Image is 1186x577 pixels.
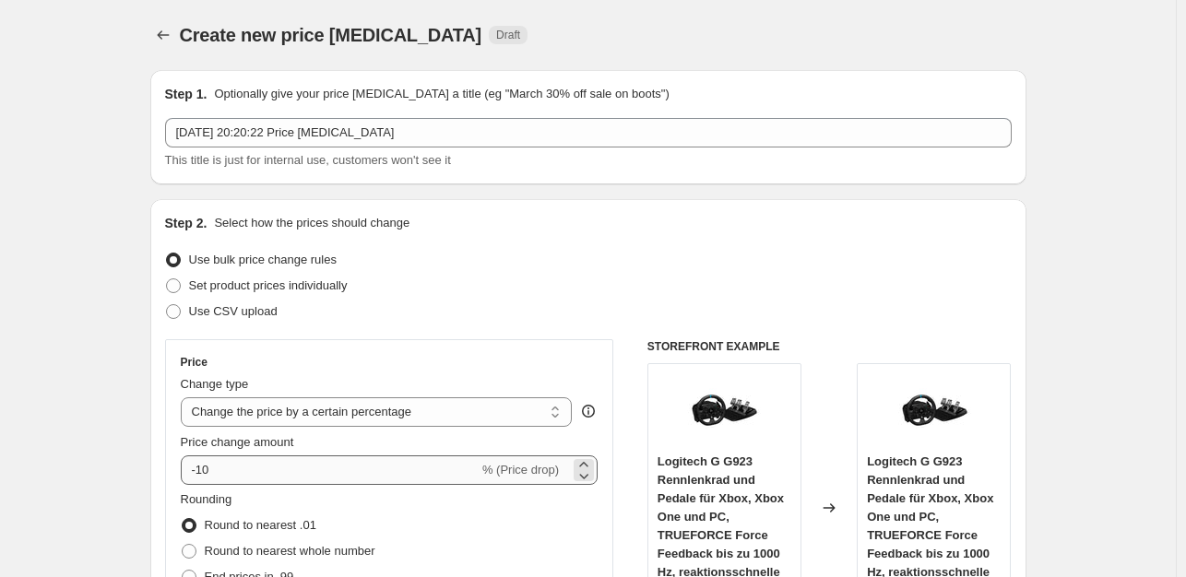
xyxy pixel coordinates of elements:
img: 610_WcO6XDL_80x.jpg [897,373,971,447]
span: Set product prices individually [189,278,348,292]
span: Create new price [MEDICAL_DATA] [180,25,482,45]
h3: Price [181,355,208,370]
span: % (Price drop) [482,463,559,477]
span: This title is just for internal use, customers won't see it [165,153,451,167]
span: Use CSV upload [189,304,278,318]
span: Round to nearest whole number [205,544,375,558]
h2: Step 1. [165,85,208,103]
input: -15 [181,455,479,485]
h2: Step 2. [165,214,208,232]
span: Rounding [181,492,232,506]
span: Use bulk price change rules [189,253,337,266]
input: 30% off holiday sale [165,118,1012,147]
h6: STOREFRONT EXAMPLE [647,339,1012,354]
img: 610_WcO6XDL_80x.jpg [687,373,761,447]
span: Draft [496,28,520,42]
button: Price change jobs [150,22,176,48]
p: Optionally give your price [MEDICAL_DATA] a title (eg "March 30% off sale on boots") [214,85,669,103]
div: help [579,402,598,420]
p: Select how the prices should change [214,214,409,232]
span: Round to nearest .01 [205,518,316,532]
span: Change type [181,377,249,391]
span: Price change amount [181,435,294,449]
